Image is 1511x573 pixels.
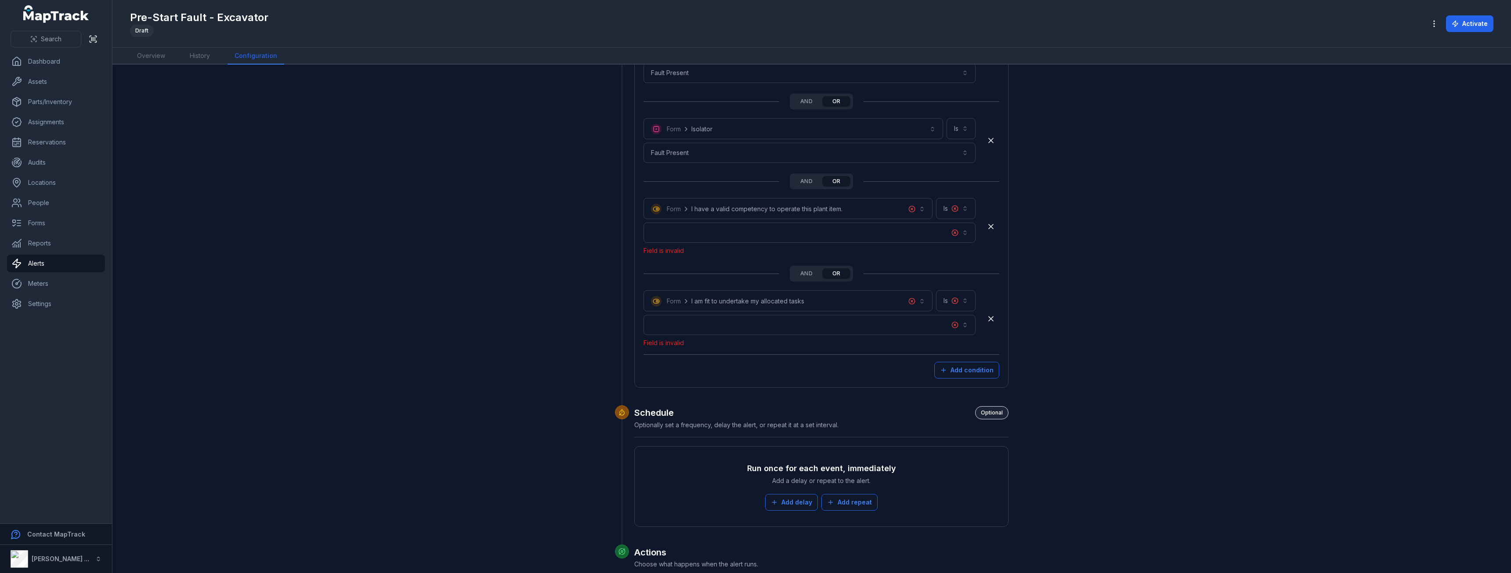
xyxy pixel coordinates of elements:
[41,35,61,43] span: Search
[747,462,896,475] h3: Run once for each event, immediately
[11,31,81,47] button: Search
[765,494,818,511] button: Add delay
[643,339,976,347] p: Field is invalid
[822,96,850,107] button: or
[947,118,976,139] button: Is
[7,53,105,70] a: Dashboard
[27,530,85,538] strong: Contact MapTrack
[634,560,758,568] span: Choose what happens when the alert runs.
[821,494,878,511] button: Add repeat
[936,290,976,311] button: Is
[7,133,105,151] a: Reservations
[643,290,933,311] button: FormI am fit to undertake my allocated tasks
[634,406,1009,419] h2: Schedule
[7,73,105,90] a: Assets
[183,48,217,65] a: History
[634,546,1009,559] h2: Actions
[822,268,850,279] button: or
[643,198,933,219] button: FormI have a valid competency to operate this plant item.
[772,476,871,485] span: Add a delay or repeat to the alert.
[792,176,821,187] button: and
[32,555,104,562] strong: [PERSON_NAME] Group
[643,246,976,255] p: Field is invalid
[936,198,976,219] button: Is
[792,268,821,279] button: and
[7,174,105,191] a: Locations
[7,154,105,171] a: Audits
[634,421,839,429] span: Optionally set a frequency, delay the alert, or repeat it at a set interval.
[7,194,105,212] a: People
[7,214,105,232] a: Forms
[934,362,999,378] button: Add condition
[130,25,154,37] div: Draft
[792,96,821,107] button: and
[130,11,268,25] h1: Pre-Start Fault - Excavator
[643,143,976,163] button: Fault Present
[1446,15,1493,32] button: Activate
[7,113,105,131] a: Assignments
[643,118,943,139] button: FormIsolator
[822,176,850,187] button: or
[7,93,105,111] a: Parts/Inventory
[130,48,172,65] a: Overview
[7,255,105,272] a: Alerts
[643,63,976,83] button: Fault Present
[7,275,105,292] a: Meters
[975,406,1009,419] div: Optional
[7,295,105,313] a: Settings
[23,5,89,23] a: MapTrack
[228,48,284,65] a: Configuration
[7,234,105,252] a: Reports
